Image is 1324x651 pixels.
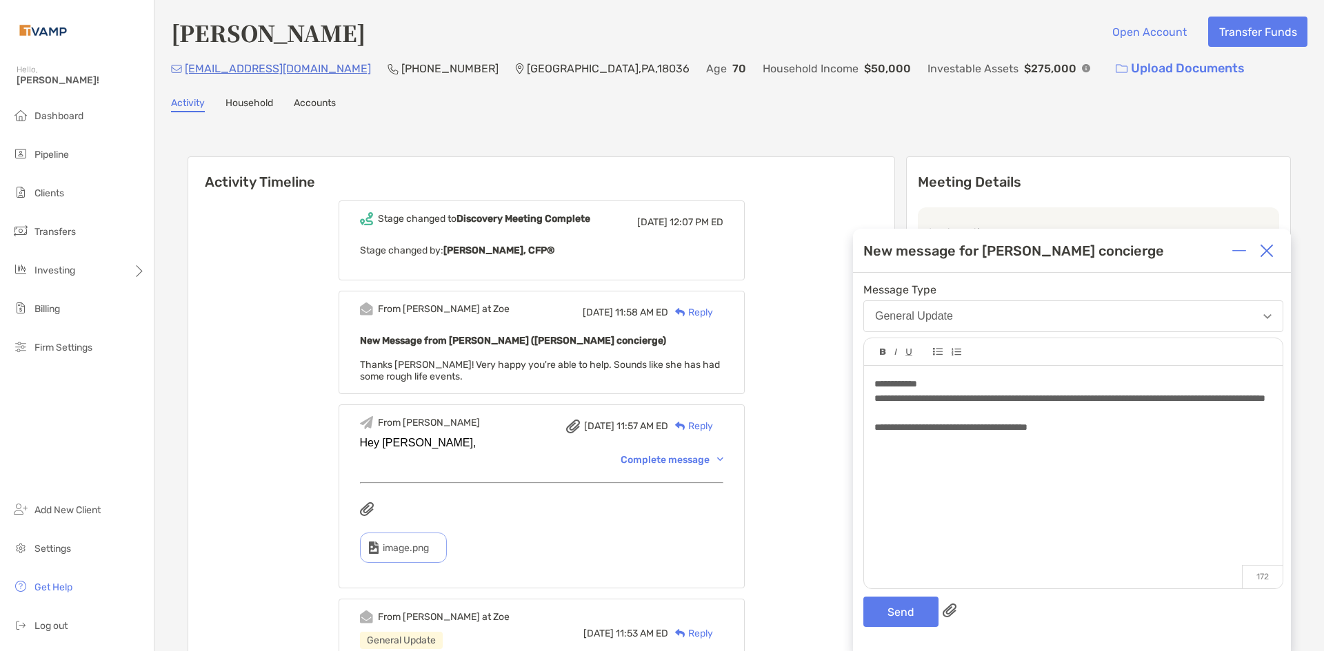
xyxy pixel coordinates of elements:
[584,420,614,432] span: [DATE]
[670,216,723,228] span: 12:07 PM ED
[515,63,524,74] img: Location Icon
[360,502,374,516] img: attachments
[34,226,76,238] span: Transfers
[457,213,590,225] b: Discovery Meeting Complete
[12,107,29,123] img: dashboard icon
[566,420,580,433] img: attachment
[378,303,510,315] div: From [PERSON_NAME] at Zoe
[637,216,668,228] span: [DATE]
[34,620,68,632] span: Log out
[360,437,723,449] div: Hey [PERSON_NAME],
[12,578,29,595] img: get-help icon
[17,6,70,55] img: Zoe Logo
[369,541,379,554] img: type
[401,60,499,77] p: [PHONE_NUMBER]
[527,60,690,77] p: [GEOGRAPHIC_DATA] , PA , 18036
[1107,54,1254,83] a: Upload Documents
[360,242,723,259] p: Stage changed by:
[443,245,554,256] b: [PERSON_NAME], CFP®
[360,632,443,649] div: General Update
[378,417,480,428] div: From [PERSON_NAME]
[12,261,29,278] img: investing icon
[34,581,72,593] span: Get Help
[171,17,365,48] h4: [PERSON_NAME]
[864,60,911,77] p: $50,000
[615,307,668,318] span: 11:58 AM ED
[360,359,720,382] span: Thanks [PERSON_NAME]! Very happy you're able to help. Sounds like she has had some rough life eve...
[621,454,723,466] div: Complete message
[188,157,894,190] h6: Activity Timeline
[675,308,685,317] img: Reply icon
[12,617,29,633] img: logout icon
[360,335,666,347] b: New Message from [PERSON_NAME] ([PERSON_NAME] concierge)
[863,300,1283,332] button: General Update
[1024,60,1076,77] p: $275,000
[378,213,590,225] div: Stage changed to
[378,611,510,623] div: From [PERSON_NAME] at Zoe
[1116,64,1127,74] img: button icon
[1082,64,1090,72] img: Info Icon
[388,63,399,74] img: Phone Icon
[34,543,71,555] span: Settings
[894,349,897,355] img: Editor control icon
[933,348,943,355] img: Editor control icon
[616,420,668,432] span: 11:57 AM ED
[1232,244,1246,258] img: Expand or collapse
[951,348,961,356] img: Editor control icon
[863,283,1283,296] span: Message Type
[863,242,1164,259] div: New message for [PERSON_NAME] concierge
[12,300,29,316] img: billing icon
[863,597,939,627] button: Send
[1260,244,1274,258] img: Close
[668,305,713,320] div: Reply
[171,97,205,112] a: Activity
[360,212,373,225] img: Event icon
[732,60,746,77] p: 70
[34,303,60,315] span: Billing
[668,626,713,641] div: Reply
[675,629,685,638] img: Reply icon
[1242,565,1283,588] p: 172
[616,628,668,639] span: 11:53 AM ED
[875,310,953,322] div: General Update
[294,97,336,112] a: Accounts
[185,60,371,77] p: [EMAIL_ADDRESS][DOMAIN_NAME]
[34,265,75,276] span: Investing
[360,610,373,623] img: Event icon
[12,145,29,162] img: pipeline icon
[1208,17,1307,47] button: Transfer Funds
[763,60,859,77] p: Household Income
[12,223,29,239] img: transfers icon
[12,539,29,556] img: settings icon
[929,224,1268,241] p: Last meeting
[583,307,613,318] span: [DATE]
[171,65,182,73] img: Email Icon
[12,184,29,200] img: clients icon
[34,149,69,161] span: Pipeline
[880,349,886,355] img: Editor control icon
[583,628,614,639] span: [DATE]
[34,342,92,353] span: Firm Settings
[34,187,64,199] span: Clients
[927,60,1019,77] p: Investable Assets
[1101,17,1197,47] button: Open Account
[905,349,912,356] img: Editor control icon
[918,174,1279,191] p: Meeting Details
[943,603,956,617] img: paperclip attachments
[383,542,429,554] span: image.png
[706,60,727,77] p: Age
[360,416,373,429] img: Event icon
[17,74,146,86] span: [PERSON_NAME]!
[34,110,83,122] span: Dashboard
[12,338,29,355] img: firm-settings icon
[668,419,713,433] div: Reply
[360,302,373,316] img: Event icon
[1263,314,1272,319] img: Open dropdown arrow
[34,504,101,516] span: Add New Client
[12,501,29,517] img: add_new_client icon
[675,422,685,431] img: Reply icon
[717,457,723,462] img: Chevron icon
[225,97,273,112] a: Household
